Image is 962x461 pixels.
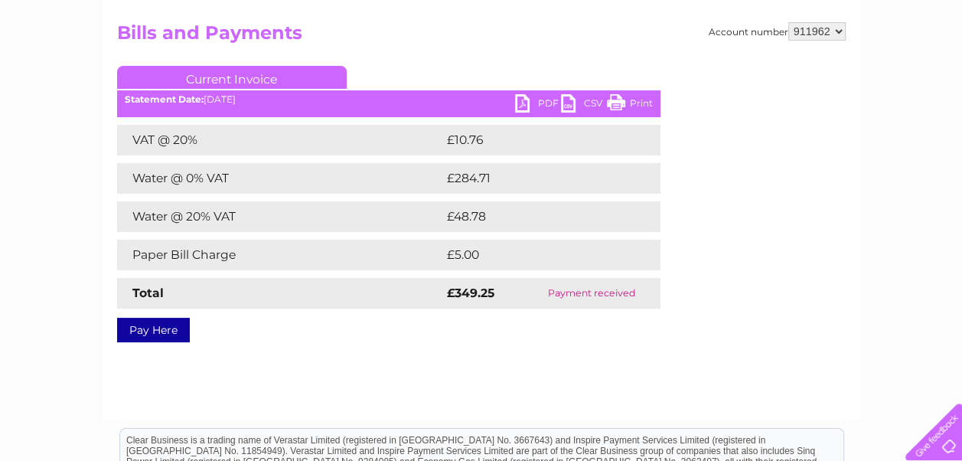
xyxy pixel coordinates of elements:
[829,65,851,77] a: Blog
[447,286,494,300] strong: £349.25
[120,8,843,74] div: Clear Business is a trading name of Verastar Limited (registered in [GEOGRAPHIC_DATA] No. 3667643...
[709,22,846,41] div: Account number
[117,240,443,270] td: Paper Bill Charge
[117,201,443,232] td: Water @ 20% VAT
[443,240,625,270] td: £5.00
[132,286,164,300] strong: Total
[561,94,607,116] a: CSV
[125,93,204,105] b: Statement Date:
[911,65,947,77] a: Log out
[117,318,190,342] a: Pay Here
[673,8,779,27] a: 0333 014 3131
[117,163,443,194] td: Water @ 0% VAT
[117,125,443,155] td: VAT @ 20%
[117,66,347,89] a: Current Invoice
[443,201,630,232] td: £48.78
[860,65,898,77] a: Contact
[117,22,846,51] h2: Bills and Payments
[117,94,660,105] div: [DATE]
[515,94,561,116] a: PDF
[774,65,820,77] a: Telecoms
[607,94,653,116] a: Print
[34,40,112,87] img: logo.png
[693,65,722,77] a: Water
[523,278,660,309] td: Payment received
[443,125,628,155] td: £10.76
[731,65,765,77] a: Energy
[443,163,632,194] td: £284.71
